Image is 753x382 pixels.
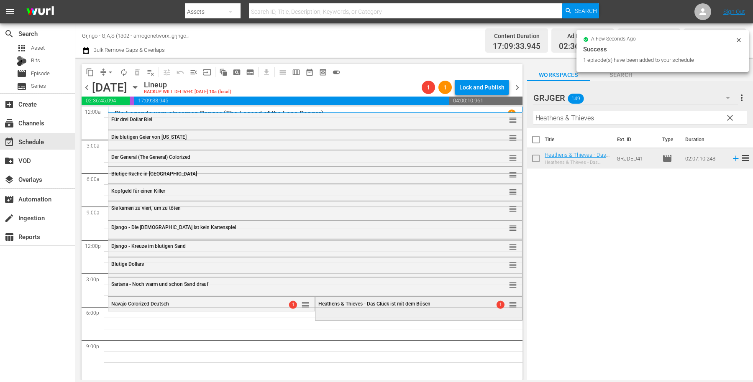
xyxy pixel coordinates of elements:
[545,160,610,165] div: Heathens & Thieves - Das Glück ist mit dem Bösen
[657,128,680,151] th: Type
[4,213,14,223] span: Ingestion
[509,133,517,143] span: reorder
[497,301,505,309] span: 1
[737,88,747,108] button: more_vert
[509,224,517,233] span: reorder
[17,81,27,92] span: Series
[509,280,517,289] button: reorder
[111,243,186,249] span: Django - Kreuze im blutigen Sand
[509,280,517,290] span: reorder
[682,148,728,168] td: 02:07:10.248
[86,68,94,76] span: content_copy
[510,110,513,116] p: 1
[292,68,300,76] span: calendar_view_week_outlined
[111,281,208,287] span: Sartana - Noch warm und schon Sand drauf
[737,93,747,103] span: more_vert
[4,175,14,185] span: Overlays
[449,97,522,105] span: 04:00:10.961
[115,110,324,117] p: Die Legende vom einsamen Ranger (The Legend of the Lone Ranger)
[92,81,127,94] div: [DATE]
[157,64,174,80] span: Customize Events
[305,68,314,76] span: date_range_outlined
[512,82,522,93] span: chevron_right
[106,68,115,76] span: arrow_drop_down
[214,64,230,80] span: Refresh All Search Blocks
[459,80,505,95] div: Lock and Publish
[493,42,540,51] span: 17:09:33.945
[613,148,659,168] td: GRJDEU41
[559,30,607,42] div: Ad Duration
[99,68,108,76] span: compress
[111,188,165,194] span: Kopfgeld für einen Killer
[31,69,50,78] span: Episode
[4,29,14,39] span: Search
[509,116,517,125] span: reorder
[111,205,181,211] span: Sie kamen zu viert, um zu töten
[509,260,517,270] span: reorder
[319,68,327,76] span: preview_outlined
[111,134,187,140] span: Die blutigen Geier von [US_STATE]
[545,152,610,164] a: Heathens & Thieves - Das Glück ist mit dem Bösen
[509,300,517,308] button: reorder
[527,70,590,80] span: Workspaces
[144,80,231,89] div: Lineup
[111,224,236,230] span: Django - Die [DEMOGRAPHIC_DATA] ist kein Kartenspiel
[591,36,636,43] span: a few seconds ago
[509,204,517,213] button: reorder
[725,113,735,123] span: clear
[575,3,597,18] span: Search
[509,153,517,163] span: reorder
[4,137,14,147] span: Schedule
[289,301,297,309] span: 1
[31,56,40,65] span: Bits
[97,66,117,79] span: Remove Gaps & Overlaps
[509,242,517,252] span: reorder
[233,68,241,76] span: pageview_outlined
[301,300,310,308] button: reorder
[17,43,27,53] span: Asset
[318,301,430,307] span: Heathens & Thieves - Das Glück ist mit dem Bösen
[257,64,273,80] span: Download as CSV
[4,194,14,204] span: Automation
[590,70,653,80] span: Search
[17,69,27,79] span: Episode
[82,97,130,105] span: 02:36:45.094
[111,261,144,267] span: Blutige Dollars
[509,170,517,178] button: reorder
[190,68,198,76] span: menu_open
[509,187,517,196] span: reorder
[612,128,657,151] th: Ext. ID
[303,66,316,79] span: Month Calendar View
[562,3,599,18] button: Search
[146,68,155,76] span: playlist_remove_outlined
[4,118,14,128] span: Channels
[4,156,14,166] span: VOD
[316,66,330,79] span: View Backup
[111,171,197,177] span: Blutige Rache in [GEOGRAPHIC_DATA]
[20,2,60,22] img: ans4CAIJ8jUAAAAAAAAAAAAAAAAAAAAAAAAgQb4GAAAAAAAAAAAAAAAAAAAAAAAAJMjXAAAAAAAAAAAAAAAAAAAAAAAAgAT5G...
[438,84,452,91] span: 1
[545,128,612,151] th: Title
[509,242,517,251] button: reorder
[509,260,517,269] button: reorder
[5,7,15,17] span: menu
[187,66,200,79] span: Fill episodes with ad slates
[203,68,211,76] span: input
[493,30,540,42] div: Content Duration
[31,44,45,52] span: Asset
[4,232,14,242] span: Reports
[731,154,740,163] svg: Add to Schedule
[144,66,157,79] span: Clear Lineup
[422,84,435,91] span: 1
[134,97,449,105] span: 17:09:33.945
[31,82,46,90] span: Series
[111,117,152,122] span: Für drei Dollar Blei
[111,301,169,307] span: Navajo Colorized Deutsch
[332,68,341,76] span: toggle_on
[92,47,165,53] span: Bulk Remove Gaps & Overlaps
[83,66,97,79] span: Copy Lineup
[583,44,742,54] div: Success
[120,68,128,76] span: autorenew_outlined
[680,128,730,151] th: Duration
